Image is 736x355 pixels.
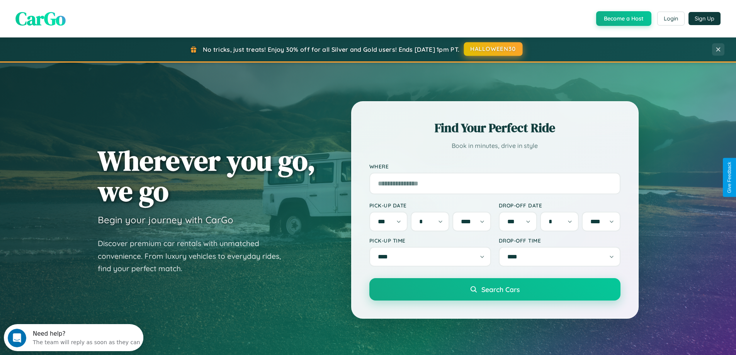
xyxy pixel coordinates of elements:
[29,7,136,13] div: Need help?
[688,12,721,25] button: Sign Up
[464,42,523,56] button: HALLOWEEN30
[481,285,520,294] span: Search Cars
[499,202,620,209] label: Drop-off Date
[369,237,491,244] label: Pick-up Time
[596,11,651,26] button: Become a Host
[369,140,620,151] p: Book in minutes, drive in style
[4,324,143,351] iframe: Intercom live chat discovery launcher
[727,162,732,193] div: Give Feedback
[98,237,291,275] p: Discover premium car rentals with unmatched convenience. From luxury vehicles to everyday rides, ...
[369,278,620,301] button: Search Cars
[657,12,685,25] button: Login
[98,214,233,226] h3: Begin your journey with CarGo
[369,202,491,209] label: Pick-up Date
[499,237,620,244] label: Drop-off Time
[369,163,620,170] label: Where
[8,329,26,347] iframe: Intercom live chat
[15,6,66,31] span: CarGo
[369,119,620,136] h2: Find Your Perfect Ride
[3,3,144,24] div: Open Intercom Messenger
[98,145,316,206] h1: Wherever you go, we go
[203,46,459,53] span: No tricks, just treats! Enjoy 30% off for all Silver and Gold users! Ends [DATE] 1pm PT.
[29,13,136,21] div: The team will reply as soon as they can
